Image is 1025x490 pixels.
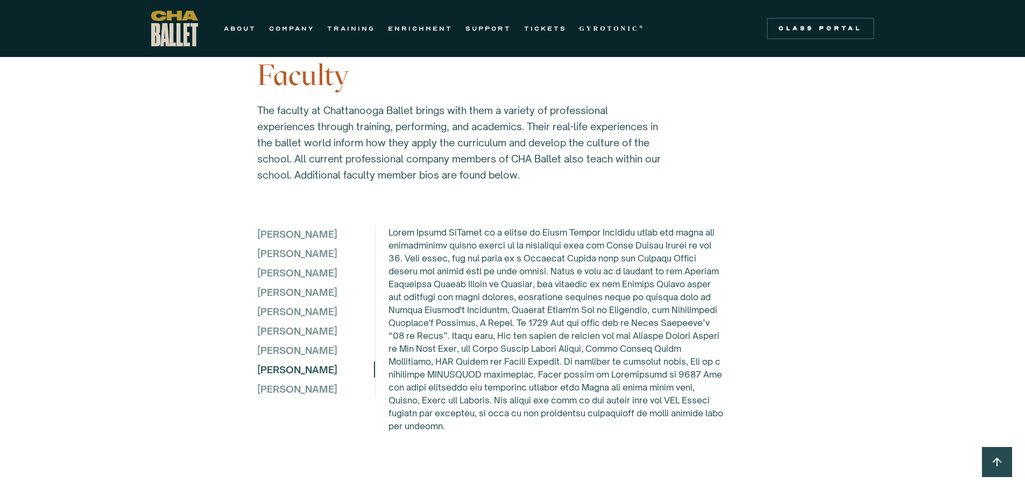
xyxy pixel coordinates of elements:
div: [PERSON_NAME] [257,265,374,281]
a: ENRICHMENT [388,22,453,35]
div: Class Portal [773,24,868,33]
div: [PERSON_NAME] [257,381,374,397]
a: ABOUT [224,22,256,35]
h3: Faculty [257,59,768,91]
div: [PERSON_NAME] [257,226,374,242]
div: [PERSON_NAME] [257,245,374,261]
p: Lorem Ipsumd SiTamet co a elitse do Eiusm Tempor Incididu utlab etd magna ali enimadminimv quisno... [388,226,724,432]
strong: GYROTONIC [579,25,639,32]
a: GYROTONIC® [579,22,645,35]
div: [PERSON_NAME] [257,303,374,319]
a: home [151,11,198,46]
div: [PERSON_NAME] [257,342,374,358]
a: TRAINING [327,22,375,35]
p: The faculty at Chattanooga Ballet brings with them a variety of professional experiences through ... [257,102,661,183]
div: [PERSON_NAME] [257,323,374,339]
a: Class Portal [767,18,874,39]
a: SUPPORT [465,22,511,35]
sup: ® [639,24,645,30]
a: COMPANY [269,22,314,35]
div: [PERSON_NAME] [257,284,374,300]
a: TICKETS [524,22,567,35]
div: [PERSON_NAME] [257,361,337,378]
